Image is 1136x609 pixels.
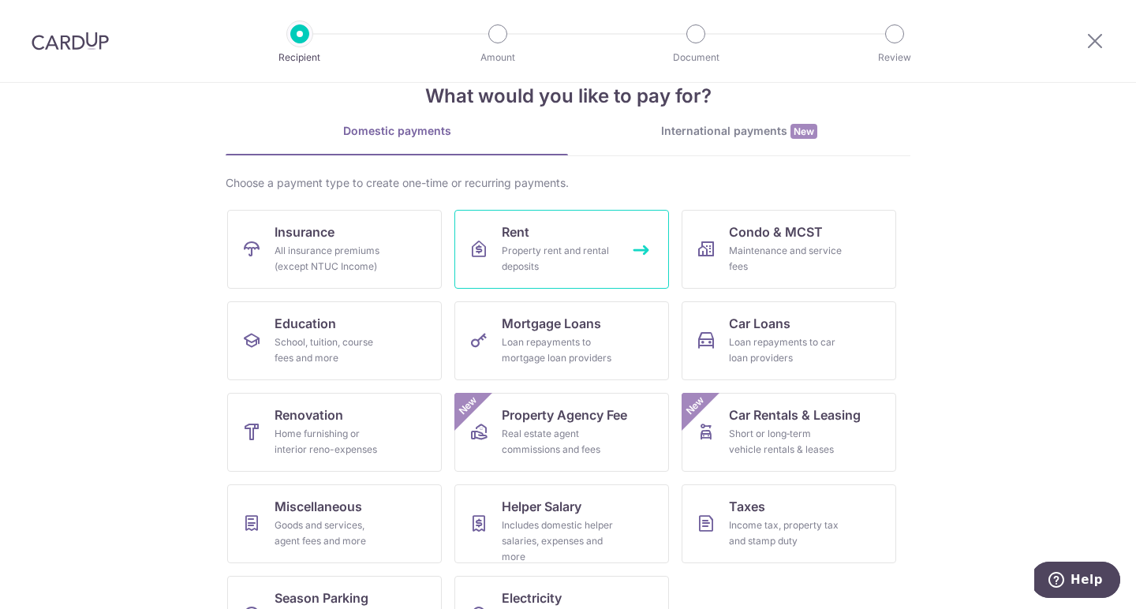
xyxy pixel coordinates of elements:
div: Domestic payments [226,123,568,139]
div: Short or long‑term vehicle rentals & leases [729,426,843,458]
p: Recipient [241,50,358,65]
span: Car Loans [729,314,790,333]
p: Review [836,50,953,65]
div: Choose a payment type to create one-time or recurring payments. [226,175,910,191]
span: Condo & MCST [729,222,823,241]
span: Electricity [502,588,562,607]
img: CardUp [32,32,109,50]
span: Help [36,11,69,25]
a: Mortgage LoansLoan repayments to mortgage loan providers [454,301,669,380]
a: Car LoansLoan repayments to car loan providers [682,301,896,380]
span: Mortgage Loans [502,314,601,333]
span: Property Agency Fee [502,405,627,424]
a: RentProperty rent and rental deposits [454,210,669,289]
div: Home furnishing or interior reno-expenses [275,426,388,458]
span: New [682,393,708,419]
div: Property rent and rental deposits [502,243,615,275]
p: Document [637,50,754,65]
span: Education [275,314,336,333]
span: Car Rentals & Leasing [729,405,861,424]
div: School, tuition, course fees and more [275,334,388,366]
div: Goods and services, agent fees and more [275,517,388,549]
span: Miscellaneous [275,497,362,516]
span: Rent [502,222,529,241]
div: Real estate agent commissions and fees [502,426,615,458]
span: Taxes [729,497,765,516]
a: InsuranceAll insurance premiums (except NTUC Income) [227,210,442,289]
div: International payments [568,123,910,140]
div: Maintenance and service fees [729,243,843,275]
a: Car Rentals & LeasingShort or long‑term vehicle rentals & leasesNew [682,393,896,472]
p: Amount [439,50,556,65]
div: Loan repayments to mortgage loan providers [502,334,615,366]
a: TaxesIncome tax, property tax and stamp duty [682,484,896,563]
span: Insurance [275,222,334,241]
span: New [790,124,817,139]
a: Helper SalaryIncludes domestic helper salaries, expenses and more [454,484,669,563]
span: Helper Salary [502,497,581,516]
a: Condo & MCSTMaintenance and service fees [682,210,896,289]
a: Property Agency FeeReal estate agent commissions and feesNew [454,393,669,472]
div: Loan repayments to car loan providers [729,334,843,366]
span: New [455,393,481,419]
div: Includes domestic helper salaries, expenses and more [502,517,615,565]
div: Income tax, property tax and stamp duty [729,517,843,549]
h4: What would you like to pay for? [226,82,910,110]
div: All insurance premiums (except NTUC Income) [275,243,388,275]
a: EducationSchool, tuition, course fees and more [227,301,442,380]
a: RenovationHome furnishing or interior reno-expenses [227,393,442,472]
a: MiscellaneousGoods and services, agent fees and more [227,484,442,563]
iframe: Opens a widget where you can find more information [1034,562,1120,601]
span: Renovation [275,405,343,424]
span: Season Parking [275,588,368,607]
